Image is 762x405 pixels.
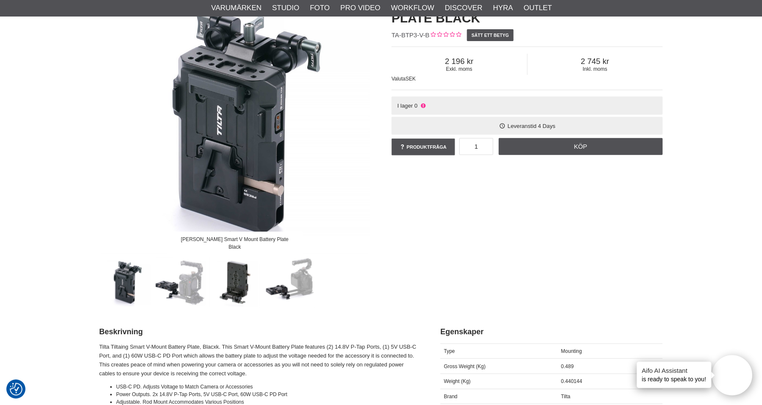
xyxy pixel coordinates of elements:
span: Gross Weight (Kg) [444,363,486,369]
li: Power Outputs. 2x 14.8V P-Tap Ports, 5V USB-C Port, 60W USB-C PD Port [116,391,419,398]
a: Hyra [493,3,513,14]
i: Ej i lager [420,103,426,109]
img: Robust batterihållare [155,256,206,308]
span: Inkl. moms [528,66,663,72]
div: Kundbetyg: 0 [430,31,462,40]
span: 2 196 [392,57,527,66]
span: Mounting [561,348,582,354]
h2: Beskrivning [99,327,419,337]
a: Studio [272,3,299,14]
a: Outlet [524,3,552,14]
a: Discover [445,3,483,14]
span: 4 Days [538,123,556,129]
div: is ready to speak to you! [637,362,712,388]
li: USB-C PD. Adjusts Voltage to Match Camera or Accessories [116,383,419,391]
a: Varumärken [211,3,262,14]
h4: Aifo AI Assistant [642,366,706,375]
span: 0.489 [561,363,574,369]
span: 0 [414,103,417,109]
span: I lager [398,103,413,109]
span: Valuta [392,76,406,82]
div: [PERSON_NAME] Smart V Mount Battery Plate Black [167,232,303,254]
a: Pro Video [340,3,380,14]
img: Tilta Tiltaing Smart V Mount Battery Plate Black [100,256,151,308]
span: Leveranstid [508,123,537,129]
span: 2 745 [528,57,663,66]
a: Foto [310,3,330,14]
span: Tilta [561,394,570,399]
a: Sätt ett betyg [467,29,514,41]
span: Brand [444,394,458,399]
span: Exkl. moms [392,66,527,72]
a: Produktfråga [392,139,455,155]
a: Köp [499,138,663,155]
p: Tilta Tiltaing Smart V-Mount Battery Plate, Blacxk. This Smart V-Mount Battery Plate features (2)... [99,343,419,378]
span: 0.440144 [561,378,582,384]
span: SEK [406,76,416,82]
button: Samtyckesinställningar [10,382,22,397]
span: TA-BTP3-V-B [392,31,430,39]
img: Flera fästpunkter [209,256,261,308]
img: Monterad på tillbehörsrör [264,256,315,308]
img: Revisit consent button [10,383,22,396]
a: Workflow [391,3,434,14]
h2: Egenskaper [440,327,663,337]
span: Weight (Kg) [444,378,471,384]
span: Type [444,348,455,354]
